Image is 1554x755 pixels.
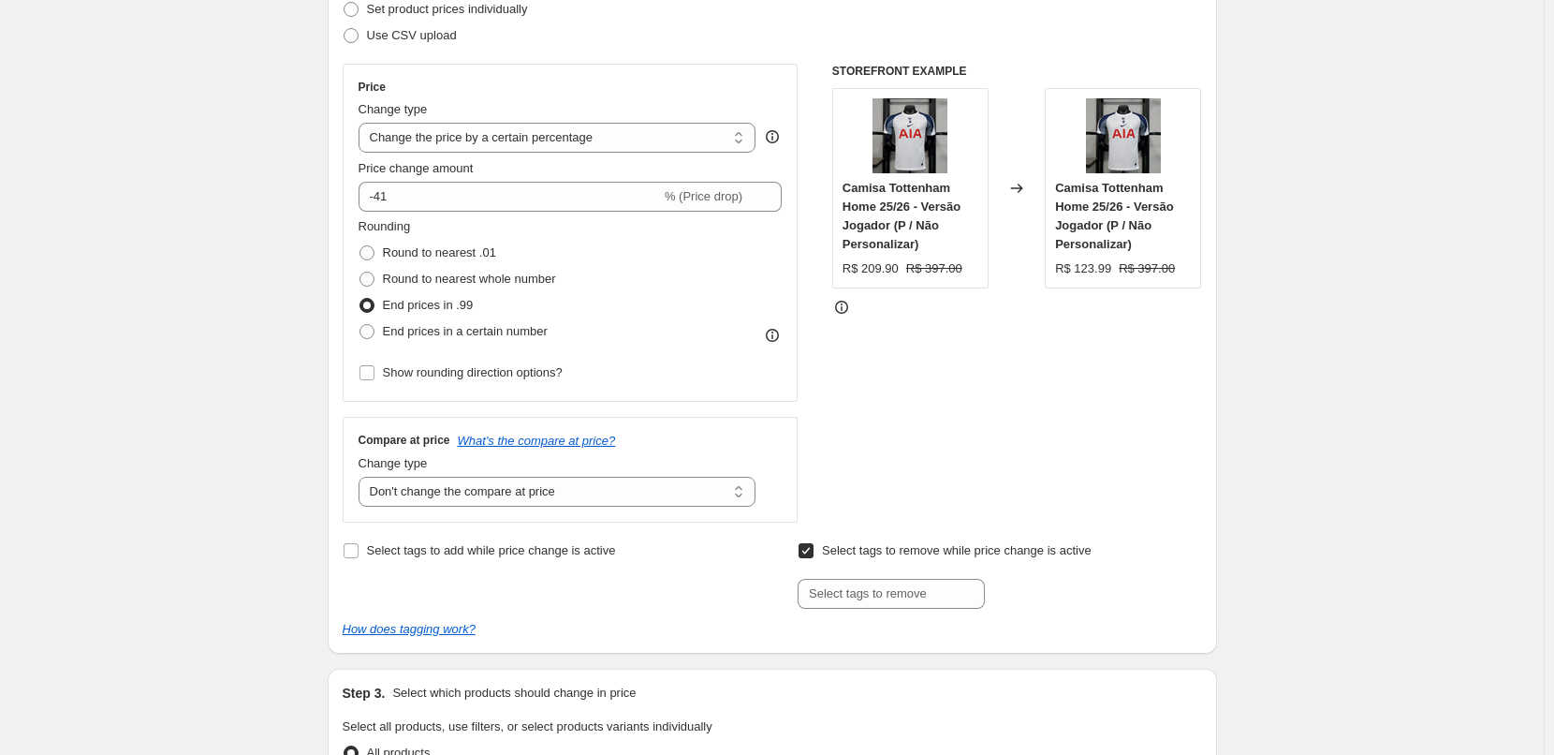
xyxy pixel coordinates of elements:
[1086,98,1161,173] img: rn-image_picker_lib_temp_f937b835-6c00-47bc-a3c6-2db840713a46_80x.jpg
[383,298,474,312] span: End prices in .99
[392,684,636,703] p: Select which products should change in price
[763,127,782,146] div: help
[1055,259,1111,278] div: R$ 123.99
[822,543,1092,557] span: Select tags to remove while price change is active
[359,161,474,175] span: Price change amount
[343,684,386,703] h2: Step 3.
[383,245,496,259] span: Round to nearest .01
[843,259,899,278] div: R$ 209.90
[1055,181,1173,251] span: Camisa Tottenham Home 25/26 - Versão Jogador (P / Não Personalizar)
[383,365,563,379] span: Show rounding direction options?
[872,98,947,173] img: rn-image_picker_lib_temp_f937b835-6c00-47bc-a3c6-2db840713a46_80x.jpg
[367,543,616,557] span: Select tags to add while price change is active
[343,622,476,636] a: How does tagging work?
[343,719,712,733] span: Select all products, use filters, or select products variants individually
[906,259,962,278] strike: R$ 397.00
[359,219,411,233] span: Rounding
[383,272,556,286] span: Round to nearest whole number
[832,64,1202,79] h6: STOREFRONT EXAMPLE
[458,434,616,448] button: What's the compare at price?
[359,433,450,448] h3: Compare at price
[665,189,742,203] span: % (Price drop)
[798,579,985,609] input: Select tags to remove
[367,2,528,16] span: Set product prices individually
[359,102,428,116] span: Change type
[359,80,386,95] h3: Price
[1119,259,1175,278] strike: R$ 397.00
[359,456,428,470] span: Change type
[359,182,661,212] input: -15
[843,181,960,251] span: Camisa Tottenham Home 25/26 - Versão Jogador (P / Não Personalizar)
[367,28,457,42] span: Use CSV upload
[383,324,548,338] span: End prices in a certain number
